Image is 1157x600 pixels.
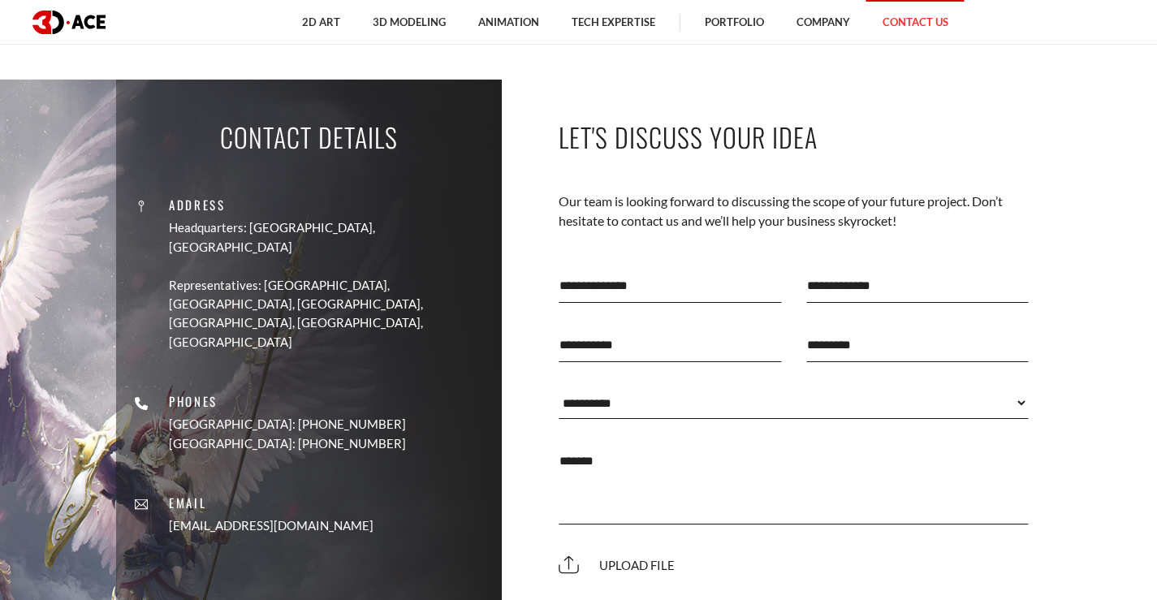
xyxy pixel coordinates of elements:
p: Let's Discuss Your Idea [559,119,1030,155]
p: Phones [169,392,406,411]
a: Headquarters: [GEOGRAPHIC_DATA], [GEOGRAPHIC_DATA] Representatives: [GEOGRAPHIC_DATA], [GEOGRAPHI... [169,218,490,352]
span: Upload file [559,558,675,572]
p: Address [169,196,490,214]
img: logo dark [32,11,106,34]
p: Representatives: [GEOGRAPHIC_DATA], [GEOGRAPHIC_DATA], [GEOGRAPHIC_DATA], [GEOGRAPHIC_DATA], [GEO... [169,276,490,352]
p: [GEOGRAPHIC_DATA]: [PHONE_NUMBER] [169,434,406,453]
p: Contact Details [220,119,398,155]
p: Email [169,494,373,512]
p: Headquarters: [GEOGRAPHIC_DATA], [GEOGRAPHIC_DATA] [169,218,490,257]
a: [EMAIL_ADDRESS][DOMAIN_NAME] [169,517,373,536]
p: [GEOGRAPHIC_DATA]: [PHONE_NUMBER] [169,416,406,434]
p: Our team is looking forward to discussing the scope of your future project. Don’t hesitate to con... [559,192,1030,231]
